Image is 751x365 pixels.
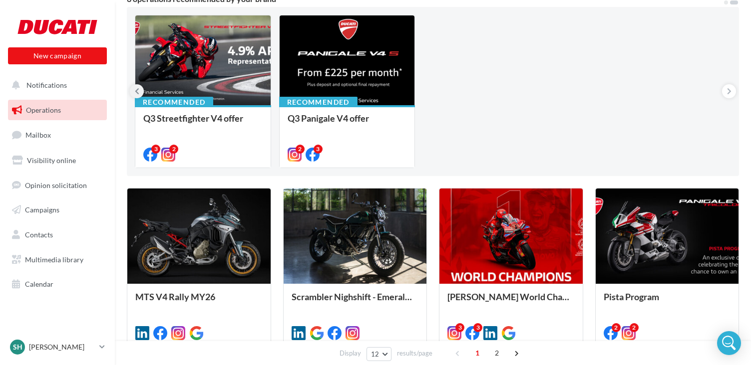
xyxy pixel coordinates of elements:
[292,292,419,312] div: Scrambler Nighshift - Emerald Green
[151,145,160,154] div: 3
[455,323,464,332] div: 3
[296,145,305,154] div: 2
[26,106,61,114] span: Operations
[367,347,392,361] button: 12
[169,145,178,154] div: 2
[397,349,432,358] span: results/page
[25,255,83,264] span: Multimedia library
[6,124,109,146] a: Mailbox
[6,274,109,295] a: Calendar
[6,199,109,220] a: Campaigns
[279,97,358,108] div: Recommended
[717,331,741,355] div: Open Intercom Messenger
[6,100,109,121] a: Operations
[25,205,59,214] span: Campaigns
[447,292,575,312] div: [PERSON_NAME] World Champion
[6,150,109,171] a: Visibility online
[25,181,87,189] span: Opinion solicitation
[29,342,95,352] p: [PERSON_NAME]
[630,323,639,332] div: 2
[612,323,621,332] div: 2
[604,292,731,312] div: Pista Program
[469,345,485,361] span: 1
[143,113,263,133] div: Q3 Streetfighter V4 offer
[135,292,263,312] div: MTS V4 Rally MY26
[25,230,53,239] span: Contacts
[26,81,67,89] span: Notifications
[340,349,361,358] span: Display
[489,345,505,361] span: 2
[27,156,76,165] span: Visibility online
[371,350,379,358] span: 12
[8,338,107,357] a: SH [PERSON_NAME]
[8,47,107,64] button: New campaign
[25,280,53,288] span: Calendar
[6,249,109,270] a: Multimedia library
[6,224,109,245] a: Contacts
[13,342,22,352] span: SH
[6,175,109,196] a: Opinion solicitation
[473,323,482,332] div: 3
[25,131,51,139] span: Mailbox
[135,97,213,108] div: Recommended
[314,145,323,154] div: 3
[6,75,105,96] button: Notifications
[288,113,407,133] div: Q3 Panigale V4 offer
